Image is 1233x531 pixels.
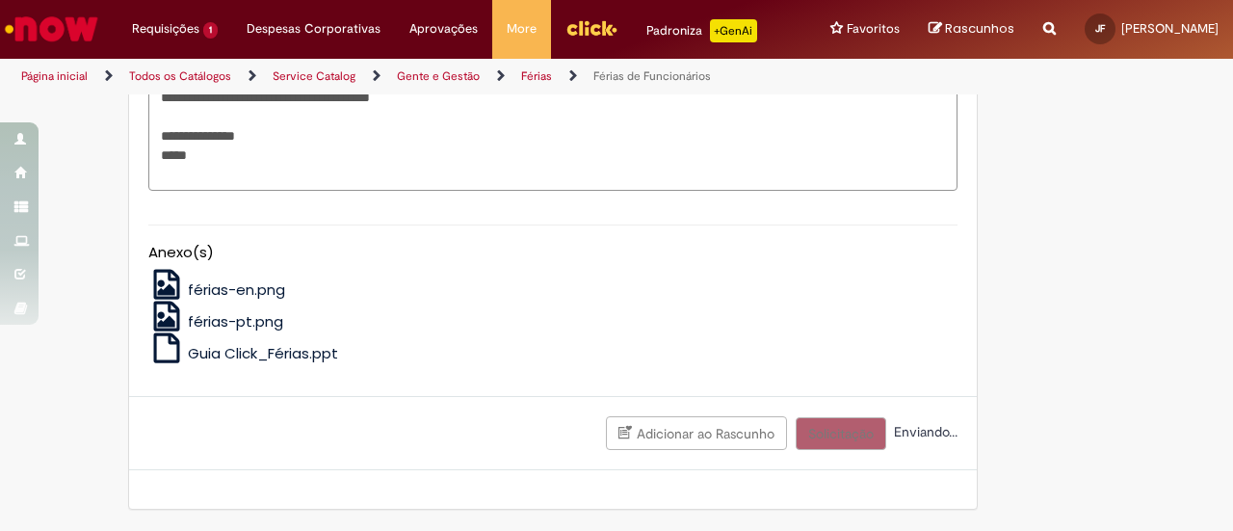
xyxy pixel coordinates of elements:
span: férias-pt.png [188,311,283,332]
a: Página inicial [21,68,88,84]
a: Gente e Gestão [397,68,480,84]
img: ServiceNow [2,10,101,48]
span: Favoritos [847,19,900,39]
a: férias-pt.png [148,311,284,332]
span: Enviando... [890,423,958,440]
h5: Anexo(s) [148,245,958,261]
ul: Trilhas de página [14,59,807,94]
a: Férias [521,68,552,84]
a: Guia Click_Férias.ppt [148,343,339,363]
span: férias-en.png [188,279,285,300]
span: [PERSON_NAME] [1121,20,1219,37]
img: click_logo_yellow_360x200.png [565,13,617,42]
span: JF [1095,22,1105,35]
span: Requisições [132,19,199,39]
a: Rascunhos [929,20,1014,39]
div: Padroniza [646,19,757,42]
a: férias-en.png [148,279,286,300]
span: 1 [203,22,218,39]
a: Todos os Catálogos [129,68,231,84]
span: Aprovações [409,19,478,39]
p: +GenAi [710,19,757,42]
span: More [507,19,537,39]
textarea: Descrição [148,23,958,190]
a: Férias de Funcionários [593,68,711,84]
a: Service Catalog [273,68,355,84]
span: Guia Click_Férias.ppt [188,343,338,363]
span: Rascunhos [945,19,1014,38]
span: Despesas Corporativas [247,19,380,39]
